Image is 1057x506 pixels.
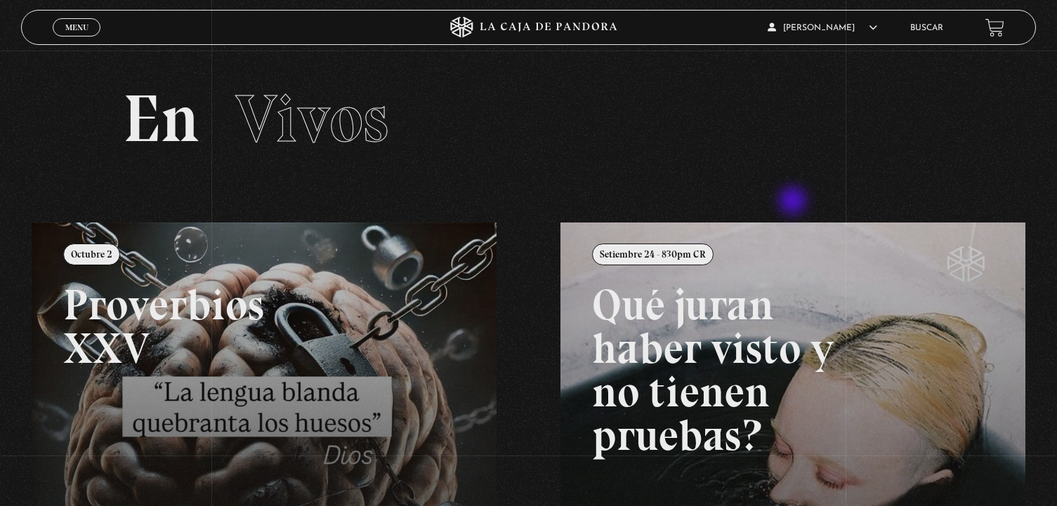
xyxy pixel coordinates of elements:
span: [PERSON_NAME] [768,24,877,32]
a: Buscar [910,24,943,32]
a: View your shopping cart [985,18,1004,37]
span: Vivos [235,79,388,159]
h2: En [123,86,935,152]
span: Menu [65,23,88,32]
span: Cerrar [60,35,93,45]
